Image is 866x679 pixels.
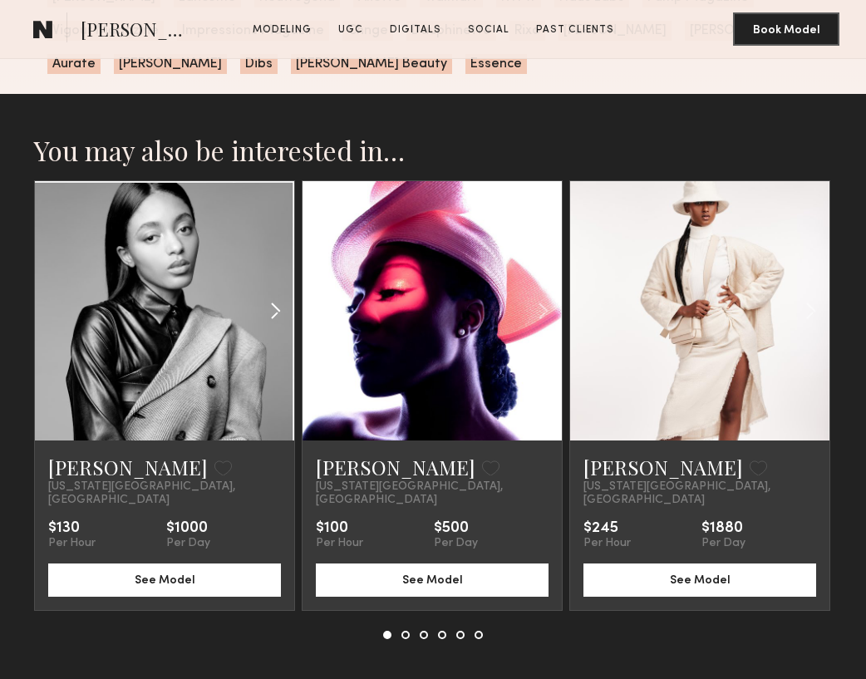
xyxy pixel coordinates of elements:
div: $1880 [701,520,745,537]
button: See Model [48,563,281,597]
div: Per Hour [316,537,363,550]
div: $1000 [166,520,210,537]
button: Book Model [733,12,839,46]
a: See Model [316,572,549,586]
div: $100 [316,520,363,537]
div: Per Day [434,537,478,550]
a: Book Model [733,22,839,36]
a: [PERSON_NAME] [316,454,475,480]
div: $245 [583,520,631,537]
span: Dibs [240,54,278,74]
h2: You may also be interested in… [34,134,832,167]
div: Per Day [166,537,210,550]
a: See Model [583,572,816,586]
a: [PERSON_NAME] [48,454,208,480]
button: See Model [316,563,549,597]
span: [PERSON_NAME] [114,54,227,74]
span: [US_STATE][GEOGRAPHIC_DATA], [GEOGRAPHIC_DATA] [583,480,816,507]
a: UGC [332,22,370,37]
a: [PERSON_NAME] [583,454,743,480]
span: [PERSON_NAME] [81,17,196,46]
span: Essence [465,54,527,74]
div: $130 [48,520,96,537]
div: Per Day [701,537,745,550]
span: [PERSON_NAME] Beauty [291,54,452,74]
a: See Model [48,572,281,586]
span: [US_STATE][GEOGRAPHIC_DATA], [GEOGRAPHIC_DATA] [48,480,281,507]
div: Per Hour [48,537,96,550]
a: Modeling [246,22,318,37]
a: Past Clients [529,22,621,37]
button: See Model [583,563,816,597]
div: $500 [434,520,478,537]
span: [US_STATE][GEOGRAPHIC_DATA], [GEOGRAPHIC_DATA] [316,480,549,507]
a: Digitals [383,22,448,37]
a: Social [461,22,516,37]
span: Aurate [47,54,101,74]
div: Per Hour [583,537,631,550]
